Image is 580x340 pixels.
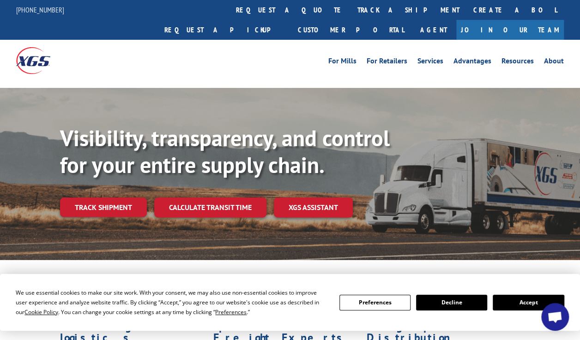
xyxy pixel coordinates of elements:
[493,295,564,310] button: Accept
[339,295,411,310] button: Preferences
[274,198,353,217] a: XGS ASSISTANT
[453,57,491,68] a: Advantages
[60,198,147,217] a: Track shipment
[501,57,534,68] a: Resources
[417,57,443,68] a: Services
[544,57,564,68] a: About
[541,303,569,331] div: Open chat
[367,57,407,68] a: For Retailers
[60,124,390,179] b: Visibility, transparency, and control for your entire supply chain.
[411,20,456,40] a: Agent
[24,308,58,316] span: Cookie Policy
[154,198,266,217] a: Calculate transit time
[328,57,356,68] a: For Mills
[215,308,247,316] span: Preferences
[16,5,64,14] a: [PHONE_NUMBER]
[416,295,487,310] button: Decline
[157,20,291,40] a: Request a pickup
[456,20,564,40] a: Join Our Team
[16,288,328,317] div: We use essential cookies to make our site work. With your consent, we may also use non-essential ...
[291,20,411,40] a: Customer Portal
